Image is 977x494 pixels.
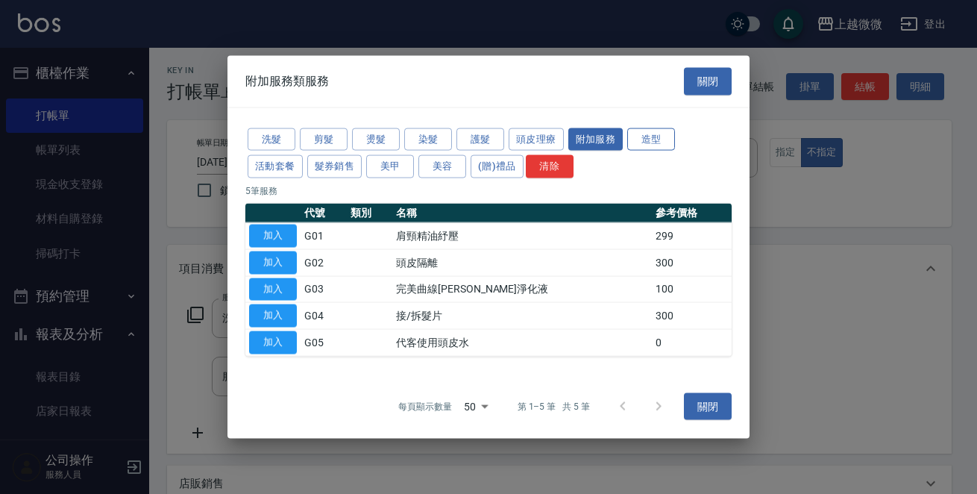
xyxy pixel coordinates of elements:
button: 頭皮理療 [509,128,564,151]
td: G04 [301,302,347,329]
td: 接/拆髮片 [392,302,652,329]
button: 美容 [418,155,466,178]
th: 名稱 [392,204,652,223]
p: 每頁顯示數量 [398,399,452,413]
button: 清除 [526,155,574,178]
td: 0 [652,329,732,356]
button: 加入 [249,304,297,328]
button: 造型 [627,128,675,151]
p: 第 1–5 筆 共 5 筆 [518,399,590,413]
button: 加入 [249,278,297,301]
button: 護髮 [456,128,504,151]
button: 關閉 [684,393,732,420]
button: 剪髮 [300,128,348,151]
td: 100 [652,276,732,303]
td: 肩頸精油紓壓 [392,222,652,249]
td: 300 [652,249,732,276]
td: 完美曲線[PERSON_NAME]淨化液 [392,276,652,303]
td: G02 [301,249,347,276]
p: 5 筆服務 [245,184,732,198]
button: 髮券銷售 [307,155,362,178]
div: 50 [458,386,494,426]
span: 附加服務類服務 [245,74,329,89]
td: G01 [301,222,347,249]
button: 美甲 [366,155,414,178]
button: 燙髮 [352,128,400,151]
td: 代客使用頭皮水 [392,329,652,356]
th: 參考價格 [652,204,732,223]
button: 加入 [249,225,297,248]
td: 300 [652,302,732,329]
th: 類別 [347,204,393,223]
button: 加入 [249,251,297,274]
button: 加入 [249,331,297,354]
td: G03 [301,276,347,303]
button: 洗髮 [248,128,295,151]
button: 活動套餐 [248,155,303,178]
td: 頭皮隔離 [392,249,652,276]
button: (贈)禮品 [471,155,524,178]
th: 代號 [301,204,347,223]
button: 染髮 [404,128,452,151]
button: 關閉 [684,68,732,96]
td: G05 [301,329,347,356]
button: 附加服務 [568,128,623,151]
td: 299 [652,222,732,249]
